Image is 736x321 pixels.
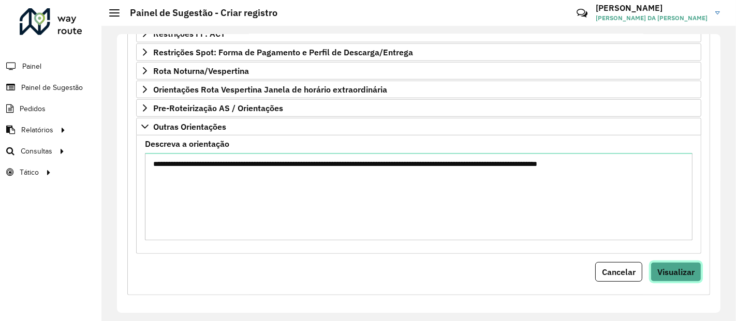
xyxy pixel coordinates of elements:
[20,103,46,114] span: Pedidos
[651,262,701,282] button: Visualizar
[136,135,701,254] div: Outras Orientações
[21,146,52,157] span: Consultas
[120,7,277,19] h2: Painel de Sugestão - Criar registro
[21,125,53,135] span: Relatórios
[136,62,701,80] a: Rota Noturna/Vespertina
[595,262,642,282] button: Cancelar
[136,118,701,135] a: Outras Orientações
[22,61,41,72] span: Painel
[657,267,695,277] span: Visualizar
[153,67,249,75] span: Rota Noturna/Vespertina
[136,43,701,61] a: Restrições Spot: Forma de Pagamento e Perfil de Descarga/Entrega
[602,267,636,277] span: Cancelar
[596,3,708,13] h3: [PERSON_NAME]
[153,104,283,112] span: Pre-Roteirização AS / Orientações
[571,2,593,24] a: Contato Rápido
[153,48,413,56] span: Restrições Spot: Forma de Pagamento e Perfil de Descarga/Entrega
[145,137,229,150] label: Descreva a orientação
[136,81,701,98] a: Orientações Rota Vespertina Janela de horário extraordinária
[20,167,39,178] span: Tático
[21,82,83,93] span: Painel de Sugestão
[596,13,708,23] span: [PERSON_NAME] DA [PERSON_NAME]
[153,29,225,38] span: Restrições FF: ACT
[153,85,387,94] span: Orientações Rota Vespertina Janela de horário extraordinária
[153,123,226,131] span: Outras Orientações
[136,99,701,117] a: Pre-Roteirização AS / Orientações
